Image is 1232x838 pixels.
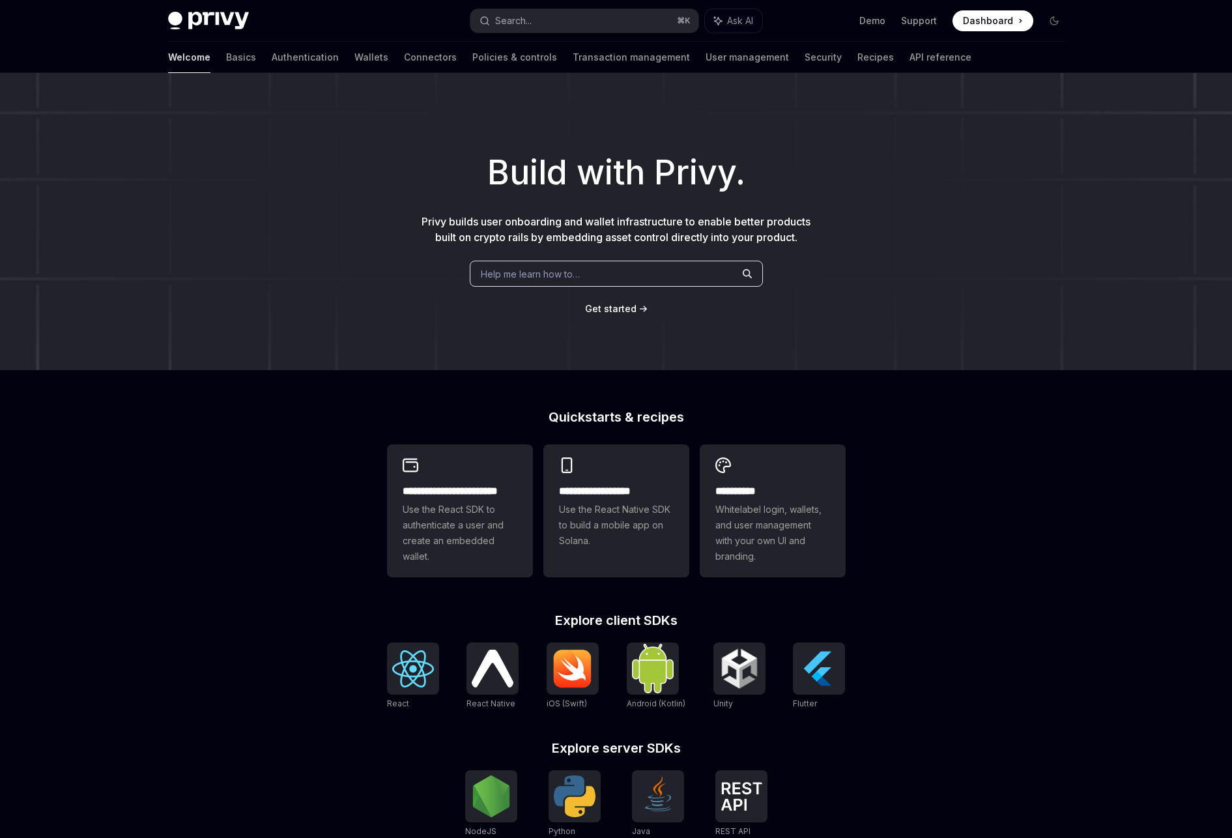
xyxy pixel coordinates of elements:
img: React [392,650,434,687]
img: dark logo [168,12,249,30]
span: NodeJS [465,826,496,836]
a: **** **** **** ***Use the React Native SDK to build a mobile app on Solana. [543,444,689,577]
span: Unity [713,699,733,708]
a: Basics [226,42,256,73]
a: Wallets [354,42,388,73]
a: Transaction management [573,42,690,73]
span: Use the React SDK to authenticate a user and create an embedded wallet. [403,502,517,564]
a: API reference [910,42,971,73]
span: REST API [715,826,751,836]
span: ⌘ K [677,16,691,26]
span: Java [632,826,650,836]
a: Authentication [272,42,339,73]
a: Welcome [168,42,210,73]
a: Security [805,42,842,73]
a: PythonPython [549,770,601,838]
img: Java [637,775,679,817]
a: Recipes [857,42,894,73]
a: JavaJava [632,770,684,838]
a: Policies & controls [472,42,557,73]
span: Python [549,826,575,836]
img: Android (Kotlin) [632,644,674,693]
a: Android (Kotlin)Android (Kotlin) [627,643,685,710]
a: NodeJSNodeJS [465,770,517,838]
span: Privy builds user onboarding and wallet infrastructure to enable better products built on crypto ... [422,215,810,244]
a: Demo [859,14,885,27]
a: REST APIREST API [715,770,767,838]
h2: Explore server SDKs [387,742,846,755]
a: Connectors [404,42,457,73]
img: NodeJS [470,775,512,817]
div: Search... [495,13,532,29]
h1: Build with Privy. [21,147,1211,198]
span: Get started [585,303,637,314]
img: Flutter [798,648,840,689]
img: Unity [719,648,760,689]
a: Support [901,14,937,27]
span: Android (Kotlin) [627,699,685,708]
button: Toggle dark mode [1044,10,1065,31]
span: Help me learn how to… [481,267,580,281]
button: Ask AI [705,9,762,33]
span: Use the React Native SDK to build a mobile app on Solana. [559,502,674,549]
a: FlutterFlutter [793,643,845,710]
a: React NativeReact Native [466,643,519,710]
img: React Native [472,650,513,687]
span: iOS (Swift) [547,699,587,708]
img: Python [554,775,595,817]
a: Get started [585,302,637,315]
span: Flutter [793,699,817,708]
img: iOS (Swift) [552,649,594,688]
a: Dashboard [953,10,1033,31]
img: REST API [721,782,762,811]
a: UnityUnity [713,643,766,710]
button: Search...⌘K [470,9,698,33]
a: iOS (Swift)iOS (Swift) [547,643,599,710]
span: Ask AI [727,14,753,27]
h2: Explore client SDKs [387,614,846,627]
span: Dashboard [963,14,1013,27]
span: React [387,699,409,708]
h2: Quickstarts & recipes [387,411,846,424]
a: ReactReact [387,643,439,710]
span: React Native [466,699,515,708]
a: User management [706,42,789,73]
span: Whitelabel login, wallets, and user management with your own UI and branding. [715,502,830,564]
a: **** *****Whitelabel login, wallets, and user management with your own UI and branding. [700,444,846,577]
